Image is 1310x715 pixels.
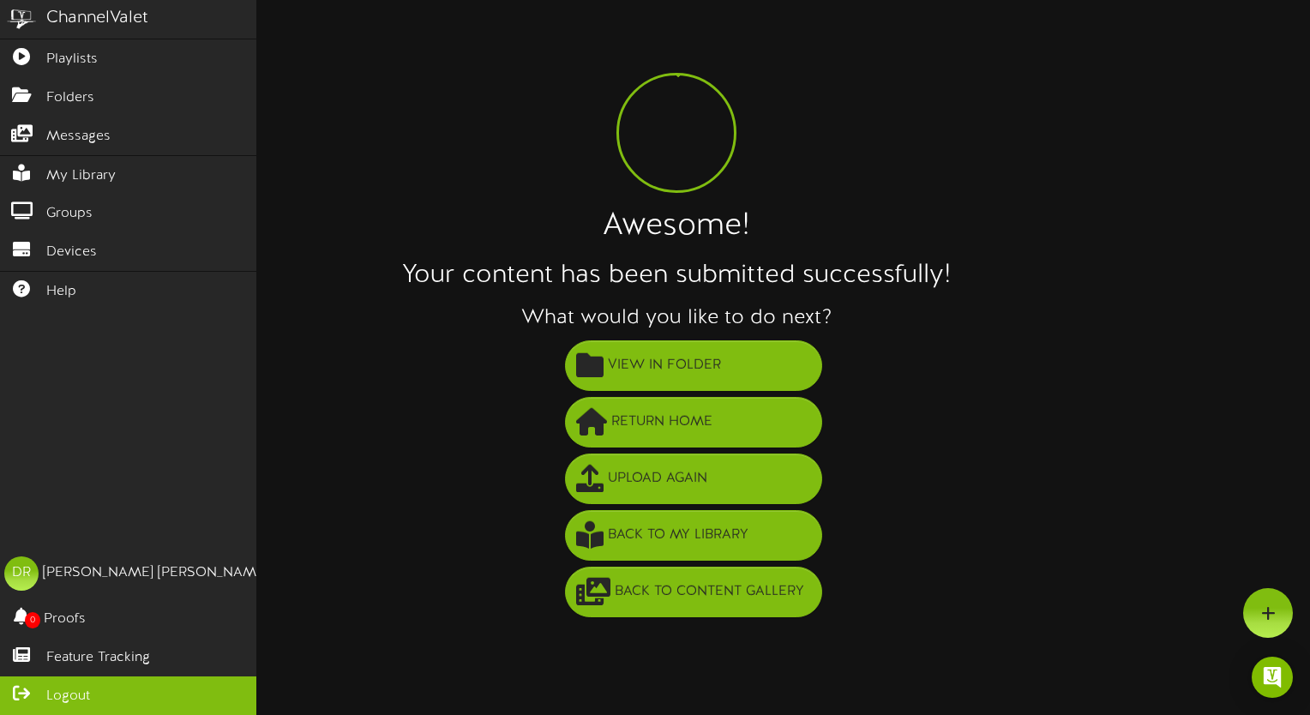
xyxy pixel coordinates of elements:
div: ChannelValet [46,6,148,31]
span: Upload Again [604,465,712,493]
span: Back to Content Gallery [610,578,808,606]
span: View in Folder [604,351,725,380]
div: Open Intercom Messenger [1252,657,1293,698]
button: View in Folder [565,340,822,391]
h3: What would you like to do next? [43,307,1310,329]
div: [PERSON_NAME] [PERSON_NAME] [43,563,268,583]
span: Proofs [44,610,86,629]
span: Back to My Library [604,521,753,550]
h1: Awesome! [43,210,1310,244]
span: Feature Tracking [46,648,150,668]
span: Return Home [607,408,717,436]
button: Upload Again [565,454,822,504]
span: Messages [46,127,111,147]
span: Groups [46,204,93,224]
span: My Library [46,166,116,186]
button: Back to My Library [565,510,822,561]
span: Help [46,282,76,302]
span: 0 [25,612,40,628]
h2: Your content has been submitted successfully! [43,261,1310,290]
span: Devices [46,243,97,262]
div: DR [4,556,39,591]
span: Logout [46,687,90,706]
span: Folders [46,88,94,108]
button: Return Home [565,397,822,448]
button: Back to Content Gallery [565,567,822,617]
span: Playlists [46,50,98,69]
